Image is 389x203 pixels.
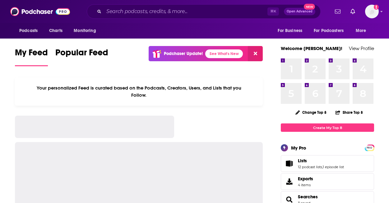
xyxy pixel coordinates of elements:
[298,176,313,182] span: Exports
[304,4,315,10] span: New
[281,155,374,172] span: Lists
[10,6,70,17] img: Podchaser - Follow, Share and Rate Podcasts
[281,45,342,51] a: Welcome [PERSON_NAME]!
[87,4,321,19] div: Search podcasts, credits, & more...
[365,5,379,18] button: Show profile menu
[278,26,302,35] span: For Business
[15,47,48,62] span: My Feed
[298,183,313,187] span: 4 items
[45,25,66,37] a: Charts
[292,108,330,116] button: Change Top 8
[365,5,379,18] img: User Profile
[323,165,344,169] a: 1 episode list
[69,25,104,37] button: open menu
[49,26,63,35] span: Charts
[366,145,373,150] a: PRO
[281,123,374,132] a: Create My Top 8
[349,45,374,51] a: View Profile
[273,25,310,37] button: open menu
[287,10,313,13] span: Open Advanced
[164,51,203,56] p: Podchaser Update!
[283,159,295,168] a: Lists
[284,8,315,15] button: Open AdvancedNew
[348,6,358,17] a: Show notifications dropdown
[15,25,46,37] button: open menu
[298,165,322,169] a: 12 podcast lists
[291,145,306,151] div: My Pro
[267,7,279,16] span: ⌘ K
[205,49,243,58] a: See What's New
[310,25,353,37] button: open menu
[298,194,318,200] a: Searches
[298,158,307,164] span: Lists
[298,158,344,164] a: Lists
[351,25,374,37] button: open menu
[281,173,374,190] a: Exports
[15,77,263,106] div: Your personalized Feed is curated based on the Podcasts, Creators, Users, and Lists that you Follow.
[332,6,343,17] a: Show notifications dropdown
[55,47,108,66] a: Popular Feed
[104,7,267,16] input: Search podcasts, credits, & more...
[74,26,96,35] span: Monitoring
[55,47,108,62] span: Popular Feed
[19,26,38,35] span: Podcasts
[365,5,379,18] span: Logged in as amandagibson
[15,47,48,66] a: My Feed
[314,26,344,35] span: For Podcasters
[374,5,379,10] svg: Add a profile image
[335,106,363,118] button: Share Top 8
[283,177,295,186] span: Exports
[356,26,366,35] span: More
